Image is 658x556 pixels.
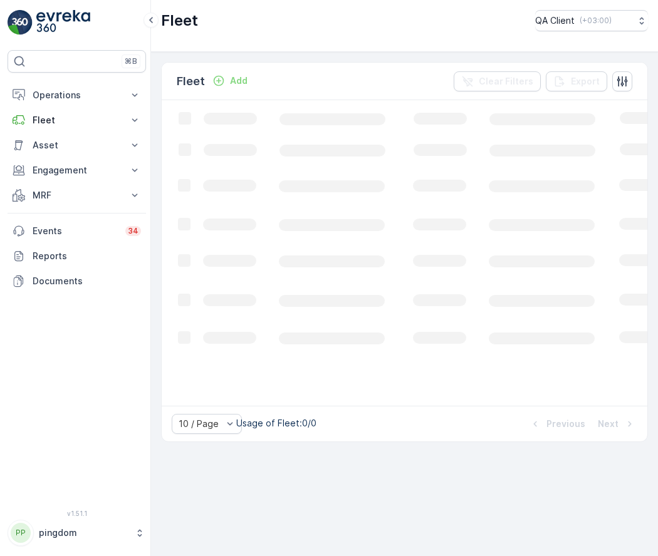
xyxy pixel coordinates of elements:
[528,416,587,431] button: Previous
[236,417,316,430] p: Usage of Fleet : 0/0
[479,75,533,88] p: Clear Filters
[546,418,585,430] p: Previous
[8,133,146,158] button: Asset
[230,75,248,87] p: Add
[535,10,648,31] button: QA Client(+03:00)
[8,183,146,208] button: MRF
[546,71,607,91] button: Export
[598,418,619,430] p: Next
[33,275,141,287] p: Documents
[597,416,637,431] button: Next
[33,164,121,177] p: Engagement
[8,83,146,108] button: Operations
[8,244,146,269] a: Reports
[128,226,138,236] p: 34
[8,219,146,244] a: Events34
[535,14,575,27] p: QA Client
[8,510,146,517] span: v 1.51.1
[207,73,253,88] button: Add
[33,114,121,126] p: Fleet
[33,250,141,262] p: Reports
[177,73,205,90] p: Fleet
[33,225,118,237] p: Events
[580,16,612,26] p: ( +03:00 )
[8,520,146,546] button: PPpingdom
[454,71,541,91] button: Clear Filters
[39,527,128,539] p: pingdom
[8,269,146,294] a: Documents
[8,108,146,133] button: Fleet
[161,11,198,31] p: Fleet
[125,56,137,66] p: ⌘B
[11,523,31,543] div: PP
[8,158,146,183] button: Engagement
[36,10,90,35] img: logo_light-DOdMpM7g.png
[8,10,33,35] img: logo
[33,139,121,152] p: Asset
[33,189,121,202] p: MRF
[33,89,121,101] p: Operations
[571,75,600,88] p: Export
